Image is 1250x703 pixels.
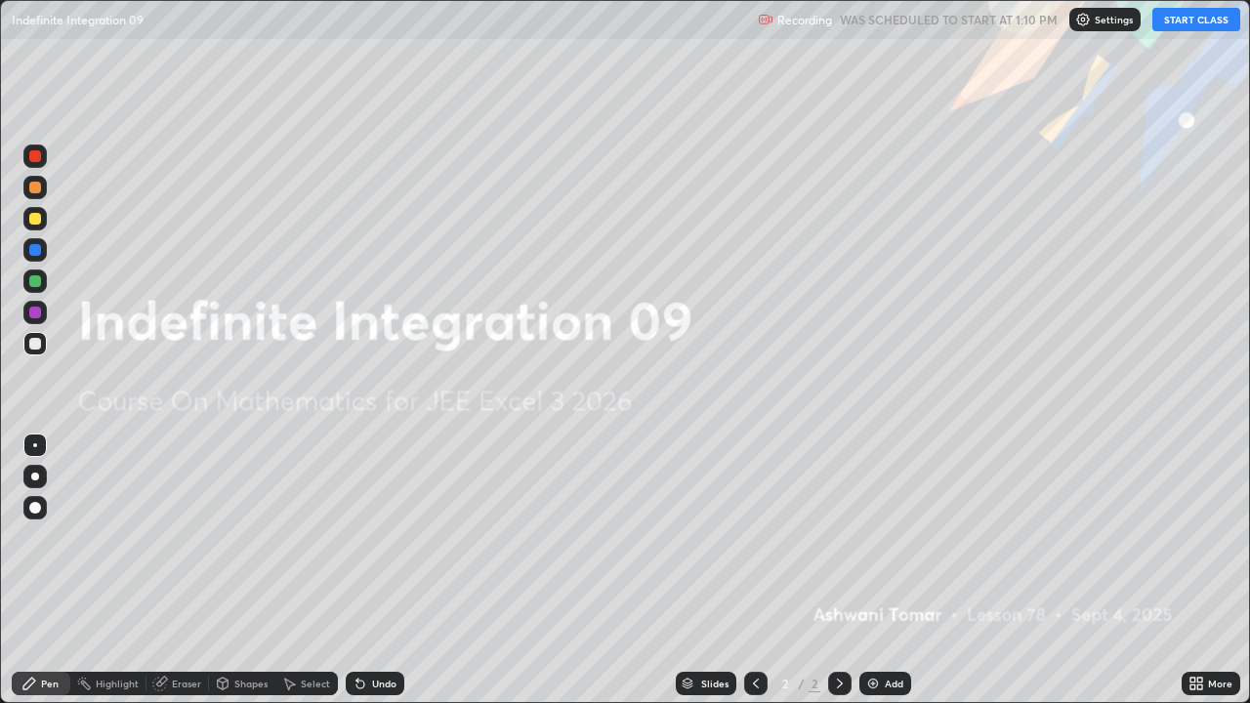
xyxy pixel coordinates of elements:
[1152,8,1240,31] button: START CLASS
[701,679,729,688] div: Slides
[799,678,805,689] div: /
[885,679,903,688] div: Add
[41,679,59,688] div: Pen
[775,678,795,689] div: 2
[840,11,1058,28] h5: WAS SCHEDULED TO START AT 1:10 PM
[12,12,144,27] p: Indefinite Integration 09
[301,679,330,688] div: Select
[234,679,268,688] div: Shapes
[372,679,396,688] div: Undo
[865,676,881,691] img: add-slide-button
[96,679,139,688] div: Highlight
[758,12,773,27] img: recording.375f2c34.svg
[777,13,832,27] p: Recording
[1095,15,1133,24] p: Settings
[1208,679,1232,688] div: More
[172,679,201,688] div: Eraser
[809,675,820,692] div: 2
[1075,12,1091,27] img: class-settings-icons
